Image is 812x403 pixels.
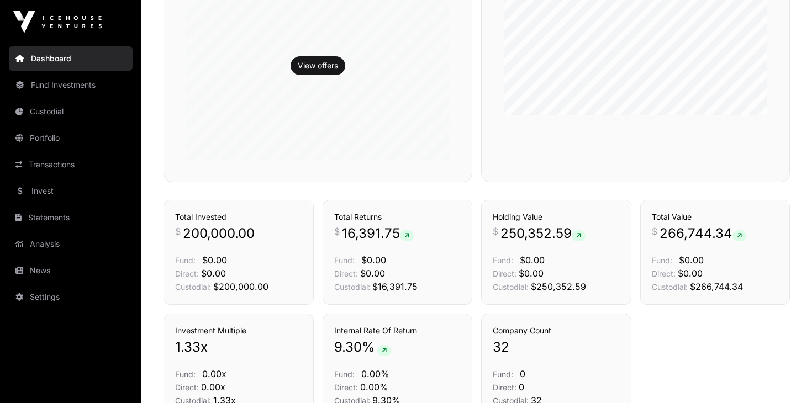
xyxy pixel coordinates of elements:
span: Fund: [334,369,355,379]
span: Direct: [493,269,516,278]
span: $0.00 [202,254,227,266]
span: Custodial: [493,282,529,291]
span: Direct: [175,383,199,392]
span: $ [652,225,657,238]
button: View offers [291,56,345,75]
a: News [9,258,133,283]
span: $200,000.00 [213,281,268,292]
a: Transactions [9,152,133,177]
span: $ [493,225,498,238]
a: Portfolio [9,126,133,150]
h3: Holding Value [493,211,620,222]
span: 16,391.75 [342,225,414,242]
h3: Investment Multiple [175,325,302,336]
span: Custodial: [652,282,688,291]
span: $266,744.34 [690,281,743,292]
span: 266,744.34 [660,225,746,242]
span: Direct: [493,383,516,392]
span: $ [334,225,340,238]
span: % [362,338,375,356]
img: Icehouse Ventures Logo [13,11,102,33]
a: Statements [9,205,133,230]
span: $16,391.75 [372,281,418,292]
a: Fund Investments [9,73,133,97]
span: 250,352.59 [500,225,586,242]
h3: Total Returns [334,211,461,222]
span: x [201,338,208,356]
h3: Total Invested [175,211,302,222]
span: Fund: [334,256,355,265]
span: Custodial: [334,282,370,291]
a: Analysis [9,232,133,256]
a: Invest [9,179,133,203]
span: 1.33 [175,338,201,356]
span: 0.00x [201,381,225,393]
iframe: Chat Widget [757,350,812,403]
span: $250,352.59 [531,281,586,292]
span: Fund: [493,256,513,265]
span: Direct: [652,269,676,278]
a: Settings [9,285,133,309]
a: Custodial [9,99,133,124]
span: 9.30 [334,338,362,356]
span: 200,000.00 [183,225,255,242]
h3: Internal Rate Of Return [334,325,461,336]
span: Fund: [652,256,672,265]
span: $0.00 [519,268,544,279]
h3: Total Value [652,211,779,222]
span: $0.00 [360,268,385,279]
span: Custodial: [175,282,211,291]
span: Direct: [175,269,199,278]
span: Fund: [493,369,513,379]
span: 0 [520,368,525,379]
span: $0.00 [201,268,226,279]
span: $0.00 [361,254,386,266]
h3: Company Count [493,325,620,336]
a: View offers [298,60,338,71]
a: Dashboard [9,46,133,71]
span: 0 [519,381,524,393]
span: Fund: [175,369,196,379]
span: 32 [493,338,509,356]
span: $0.00 [679,254,704,266]
span: 0.00% [361,368,389,379]
span: Direct: [334,383,358,392]
span: Direct: [334,269,358,278]
span: 0.00% [360,381,388,393]
span: 0.00x [202,368,226,379]
span: $0.00 [678,268,703,279]
span: $0.00 [520,254,545,266]
span: $ [175,225,181,238]
span: Fund: [175,256,196,265]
